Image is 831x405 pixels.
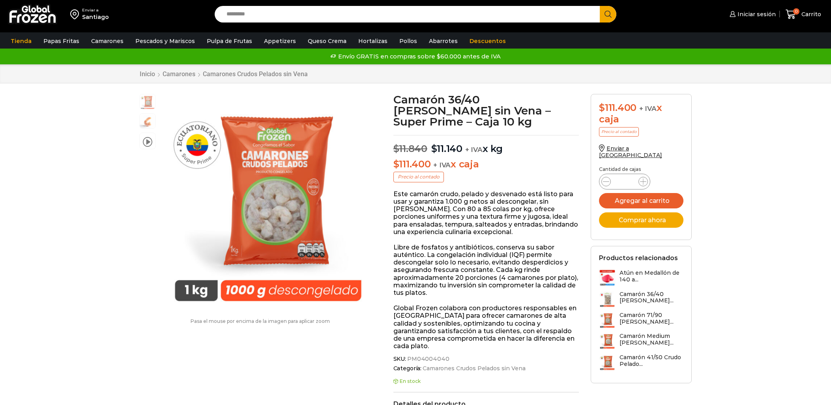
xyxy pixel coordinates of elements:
[393,159,579,170] p: x caja
[599,145,662,159] a: Enviar a [GEOGRAPHIC_DATA]
[82,7,109,13] div: Enviar a
[393,172,444,182] p: Precio al contado
[140,94,155,110] span: PM04004040
[393,379,579,384] p: En stock
[639,105,657,112] span: + IVA
[599,291,683,308] a: Camarón 36/40 [PERSON_NAME]...
[784,5,823,24] a: 0 Carrito
[354,34,391,49] a: Hortalizas
[599,127,639,137] p: Precio al contado
[70,7,82,21] img: address-field-icon.svg
[599,312,683,329] a: Camarón 71/90 [PERSON_NAME]...
[620,291,683,304] h3: Camarón 36/40 [PERSON_NAME]...
[139,70,308,78] nav: Breadcrumb
[393,365,579,372] span: Categoría:
[393,143,399,154] span: $
[203,34,256,49] a: Pulpa de Frutas
[393,244,579,296] p: Libre de fosfatos y antibióticos, conserva su sabor auténtico. La congelación individual (IQF) pe...
[393,94,579,127] h1: Camarón 36/40 [PERSON_NAME] sin Vena – Super Prime – Caja 10 kg
[160,94,376,311] img: PM04004040
[599,354,683,371] a: Camarón 41/50 Crudo Pelado...
[600,6,616,22] button: Search button
[599,167,683,172] p: Cantidad de cajas
[793,8,799,15] span: 0
[599,254,678,262] h2: Productos relacionados
[39,34,83,49] a: Papas Fritas
[599,333,683,350] a: Camarón Medium [PERSON_NAME]...
[431,143,462,154] bdi: 11.140
[202,70,308,78] a: Camarones Crudos Pelados sin Vena
[140,114,155,129] span: camaron-sin-cascara
[304,34,350,49] a: Queso Crema
[393,143,427,154] bdi: 11.840
[431,143,437,154] span: $
[82,13,109,21] div: Santiago
[131,34,199,49] a: Pescados y Mariscos
[599,270,683,287] a: Atún en Medallón de 140 a...
[406,356,449,362] span: PM04004040
[466,34,510,49] a: Descuentos
[393,190,579,236] p: Este camarón crudo, pelado y desvenado está listo para usar y garantiza 1.000 g netos al desconge...
[139,70,155,78] a: Inicio
[433,161,451,169] span: + IVA
[620,354,683,367] h3: Camarón 41/50 Crudo Pelado...
[7,34,36,49] a: Tienda
[260,34,300,49] a: Appetizers
[162,70,196,78] a: Camarones
[599,102,683,125] div: x caja
[620,333,683,346] h3: Camarón Medium [PERSON_NAME]...
[393,158,399,170] span: $
[599,102,636,113] bdi: 111.400
[617,176,632,187] input: Product quantity
[425,34,462,49] a: Abarrotes
[421,365,525,372] a: Camarones Crudos Pelados sin Vena
[393,356,579,362] span: SKU:
[599,193,683,208] button: Agregar al carrito
[599,212,683,228] button: Comprar ahora
[799,10,821,18] span: Carrito
[393,135,579,155] p: x kg
[393,158,431,170] bdi: 111.400
[620,312,683,325] h3: Camarón 71/90 [PERSON_NAME]...
[599,102,605,113] span: $
[620,270,683,283] h3: Atún en Medallón de 140 a...
[395,34,421,49] a: Pollos
[728,6,776,22] a: Iniciar sesión
[139,319,382,324] p: Pasa el mouse por encima de la imagen para aplicar zoom
[736,10,776,18] span: Iniciar sesión
[87,34,127,49] a: Camarones
[393,304,579,350] p: Global Frozen colabora con productores responsables en [GEOGRAPHIC_DATA] para ofrecer camarones d...
[160,94,376,311] div: 1 / 3
[465,146,483,154] span: + IVA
